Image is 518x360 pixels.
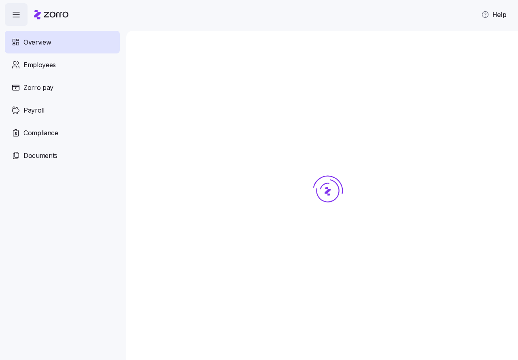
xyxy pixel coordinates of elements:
[5,76,120,99] a: Zorro pay
[23,37,51,47] span: Overview
[23,83,53,93] span: Zorro pay
[23,151,57,161] span: Documents
[475,6,513,23] button: Help
[5,144,120,167] a: Documents
[5,121,120,144] a: Compliance
[23,60,56,70] span: Employees
[23,105,45,115] span: Payroll
[23,128,58,138] span: Compliance
[5,99,120,121] a: Payroll
[5,31,120,53] a: Overview
[481,10,507,19] span: Help
[5,53,120,76] a: Employees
